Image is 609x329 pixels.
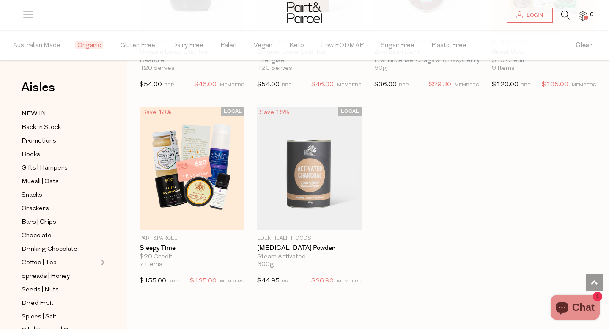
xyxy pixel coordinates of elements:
span: $36.00 [374,82,397,88]
a: Aisles [21,81,55,102]
span: $54.00 [257,82,280,88]
span: 0 [588,11,595,19]
span: 120 Serves [257,65,292,72]
p: Eden Healthfoods [257,235,362,242]
a: Seeds | Nuts [22,285,99,295]
span: 7 Items [140,261,162,269]
small: RRP [164,83,174,88]
a: Sleepy Time [140,244,244,252]
span: $155.00 [140,278,166,284]
a: Spices | Salt [22,312,99,322]
div: $20 Credit [140,253,244,261]
span: Gluten Free [120,31,155,60]
span: Coffee | Tea [22,258,57,268]
span: $36.90 [311,276,334,287]
span: Seeds | Nuts [22,285,59,295]
a: [MEDICAL_DATA] Powder [257,244,362,252]
small: MEMBERS [220,279,244,284]
img: Sleepy Time [140,107,244,230]
span: Gifts | Hampers [22,163,68,173]
span: NEW IN [22,109,46,119]
span: $46.00 [194,80,217,90]
img: Part&Parcel [287,2,322,23]
span: Dairy Free [172,31,203,60]
inbox-online-store-chat: Shopify online store chat [548,295,602,322]
span: Low FODMAP [321,31,364,60]
span: Aisles [21,78,55,97]
small: MEMBERS [337,83,362,88]
small: MEMBERS [337,279,362,284]
a: Spreads | Honey [22,271,99,282]
span: $54.00 [140,82,162,88]
span: Spreads | Honey [22,271,70,282]
span: 9 Items [492,65,515,72]
span: $135.00 [190,276,217,287]
span: Organic [75,41,103,49]
img: Activated Charcoal Powder [257,107,362,230]
div: $15 Credit [492,57,597,65]
a: Back In Stock [22,122,99,133]
small: MEMBERS [455,83,479,88]
div: Frankincense, Chaga and Raspberry Seed Oil [374,57,479,65]
span: Back In Stock [22,123,61,133]
span: Login [524,12,543,19]
small: RRP [168,279,178,284]
div: Energise [257,57,362,65]
span: Keto [289,31,304,60]
small: RRP [521,83,530,88]
button: Clear filter by Filter [559,30,609,60]
a: Drinking Chocolate [22,244,99,255]
a: Dried Fruit [22,298,99,309]
small: MEMBERS [220,83,244,88]
span: 60g [374,65,387,72]
a: NEW IN [22,109,99,119]
span: 120 Serves [140,65,175,72]
a: Bars | Chips [22,217,99,228]
span: Paleo [220,31,237,60]
a: Gifts | Hampers [22,163,99,173]
a: Crackers [22,203,99,214]
span: Spices | Salt [22,312,57,322]
span: LOCAL [338,107,362,116]
span: Bars | Chips [22,217,56,228]
span: Muesli | Oats [22,177,59,187]
span: Australian Made [13,31,60,60]
span: $46.00 [311,80,334,90]
p: Part&Parcel [140,235,244,242]
span: Dried Fruit [22,299,54,309]
small: RRP [282,279,291,284]
a: Muesli | Oats [22,176,99,187]
a: Snacks [22,190,99,200]
div: Save 13% [140,107,174,118]
div: Steam Activated [257,253,362,261]
small: RRP [282,83,291,88]
span: 300g [257,261,274,269]
span: Chocolate [22,231,52,241]
span: Promotions [22,136,56,146]
span: LOCAL [221,107,244,116]
small: MEMBERS [572,83,596,88]
a: 0 [579,11,587,20]
div: Save 18% [257,107,292,118]
span: Crackers [22,204,49,214]
span: $44.95 [257,278,280,284]
span: Sugar Free [381,31,414,60]
a: Coffee | Tea [22,258,99,268]
span: Plastic Free [431,31,466,60]
div: Restore [140,57,244,65]
a: Books [22,149,99,160]
small: RRP [399,83,409,88]
a: Chocolate [22,230,99,241]
a: Login [507,8,553,23]
button: Expand/Collapse Coffee | Tea [99,258,105,268]
span: Books [22,150,40,160]
span: Snacks [22,190,42,200]
span: Vegan [254,31,272,60]
span: Drinking Chocolate [22,244,77,255]
span: $29.30 [429,80,451,90]
a: Promotions [22,136,99,146]
span: $105.00 [542,80,568,90]
span: $120.00 [492,82,518,88]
